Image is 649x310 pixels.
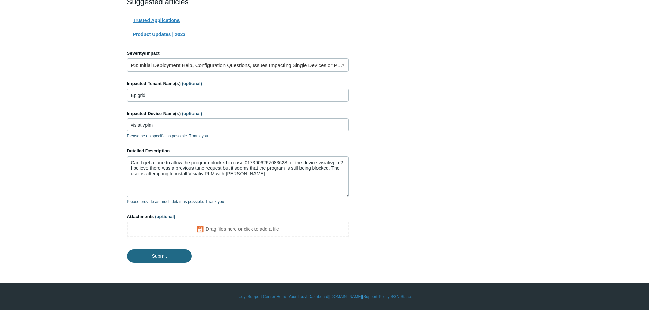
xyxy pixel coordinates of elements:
a: Product Updates | 2023 [133,32,186,37]
label: Severity/Impact [127,50,349,57]
label: Impacted Device Name(s) [127,110,349,117]
a: P3: Initial Deployment Help, Configuration Questions, Issues Impacting Single Devices or Past Out... [127,58,349,72]
a: [DOMAIN_NAME] [329,294,362,300]
span: (optional) [155,214,175,219]
input: Submit [127,249,192,262]
span: (optional) [182,111,202,116]
div: | | | | [127,294,522,300]
span: (optional) [182,81,202,86]
p: Please provide as much detail as possible. Thank you. [127,199,349,205]
label: Impacted Tenant Name(s) [127,80,349,87]
p: Please be as specific as possible. Thank you. [127,133,349,139]
a: Trusted Applications [133,18,180,23]
a: Support Policy [363,294,389,300]
label: Attachments [127,213,349,220]
a: Todyl Support Center Home [237,294,287,300]
a: Your Todyl Dashboard [288,294,328,300]
a: SGN Status [391,294,412,300]
label: Detailed Description [127,148,349,154]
